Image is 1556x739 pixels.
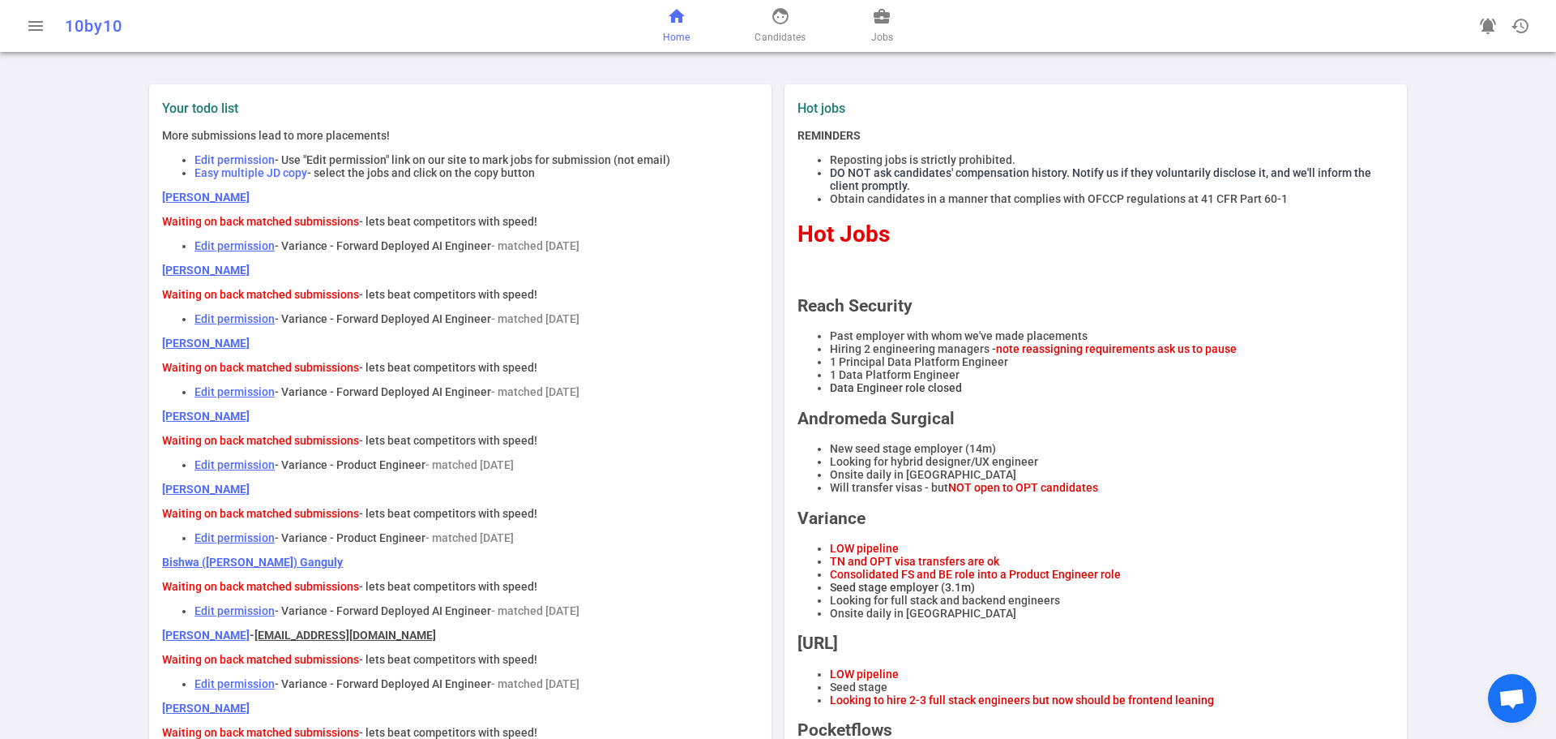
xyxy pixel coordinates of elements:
[162,129,390,142] span: More submissions lead to more placements!
[194,604,275,617] a: Edit permission
[830,581,975,594] span: Seed stage employer (3.1m)
[26,16,45,36] span: menu
[797,221,890,247] span: Hot Jobs
[797,129,861,142] strong: REMINDERS
[771,6,790,26] span: face
[754,29,806,45] span: Candidates
[162,361,359,374] span: Waiting on back matched submissions
[359,434,537,447] span: - lets beat competitors with speed!
[359,215,537,228] span: - lets beat competitors with speed!
[162,580,359,593] span: Waiting on back matched submissions
[65,16,512,36] div: 10by10
[830,455,1394,468] li: Looking for hybrid designer/UX engineer
[948,481,1098,494] span: NOT open to OPT candidates
[830,694,1214,707] span: Looking to hire 2-3 full stack engineers but now should be frontend leaning
[797,509,1394,528] h2: Variance
[797,634,1394,653] h2: [URL]
[275,153,670,166] span: - Use "Edit permission" link on our site to mark jobs for submission (not email)
[359,653,537,666] span: - lets beat competitors with speed!
[830,329,1394,342] li: Past employer with whom we've made placements
[491,312,579,325] span: - matched [DATE]
[663,6,690,45] a: Home
[359,580,537,593] span: - lets beat competitors with speed!
[162,653,359,666] span: Waiting on back matched submissions
[275,239,491,252] span: - Variance - Forward Deployed AI Engineer
[19,10,52,42] button: Open menu
[663,29,690,45] span: Home
[162,629,250,642] a: [PERSON_NAME]
[194,385,275,398] a: Edit permission
[254,629,436,642] u: [EMAIL_ADDRESS][DOMAIN_NAME]
[194,531,275,544] a: Edit permission
[162,702,250,715] a: [PERSON_NAME]
[162,410,250,423] a: [PERSON_NAME]
[359,361,537,374] span: - lets beat competitors with speed!
[754,6,806,45] a: Candidates
[830,594,1394,607] li: Looking for full stack and backend engineers
[830,166,1371,192] span: DO NOT ask candidates' compensation history. Notify us if they voluntarily disclose it, and we'll...
[830,607,1394,620] li: Onsite daily in [GEOGRAPHIC_DATA]
[830,568,1121,581] span: Consolidated FS and BE role into a Product Engineer role
[797,296,1394,316] h2: Reach Security
[275,458,425,471] span: - Variance - Product Engineer
[797,101,1089,116] label: Hot jobs
[359,726,537,739] span: - lets beat competitors with speed!
[491,604,579,617] span: - matched [DATE]
[425,531,514,544] span: - matched [DATE]
[830,342,1394,355] li: Hiring 2 engineering managers -
[275,385,491,398] span: - Variance - Forward Deployed AI Engineer
[491,239,579,252] span: - matched [DATE]
[1504,10,1537,42] button: Open history
[1472,10,1504,42] a: Go to see announcements
[194,458,275,471] a: Edit permission
[830,468,1394,481] li: Onsite daily in [GEOGRAPHIC_DATA]
[1478,16,1498,36] span: notifications_active
[275,677,491,690] span: - Variance - Forward Deployed AI Engineer
[194,166,307,179] span: Easy multiple JD copy
[162,288,359,301] span: Waiting on back matched submissions
[275,531,425,544] span: - Variance - Product Engineer
[307,166,535,179] span: - select the jobs and click on the copy button
[194,239,275,252] a: Edit permission
[830,481,1394,494] li: Will transfer visas - but
[162,483,250,496] a: [PERSON_NAME]
[162,264,250,277] a: [PERSON_NAME]
[162,191,250,204] a: [PERSON_NAME]
[250,629,436,642] strong: -
[830,681,1394,694] li: Seed stage
[830,555,999,568] span: TN and OPT visa transfers are ok
[275,604,491,617] span: - Variance - Forward Deployed AI Engineer
[359,507,537,520] span: - lets beat competitors with speed!
[162,434,359,447] span: Waiting on back matched submissions
[194,677,275,690] a: Edit permission
[162,215,359,228] span: Waiting on back matched submissions
[872,6,891,26] span: business_center
[871,29,893,45] span: Jobs
[830,442,1394,455] li: New seed stage employer (14m)
[996,342,1237,355] span: note reassigning requirements ask us to pause
[797,409,1394,428] h2: Andromeda Surgical
[830,153,1394,166] li: Reposting jobs is strictly prohibited.
[359,288,537,301] span: - lets beat competitors with speed!
[1511,16,1530,36] span: history
[194,312,275,325] a: Edit permission
[871,6,893,45] a: Jobs
[162,507,359,520] span: Waiting on back matched submissions
[667,6,686,26] span: home
[194,153,275,166] span: Edit permission
[830,192,1394,205] li: Obtain candidates in a manner that complies with OFCCP regulations at 41 CFR Part 60-1
[830,668,899,681] span: LOW pipeline
[491,677,579,690] span: - matched [DATE]
[1488,674,1537,723] div: Open chat
[425,458,514,471] span: - matched [DATE]
[162,101,759,116] label: Your todo list
[162,337,250,350] a: [PERSON_NAME]
[830,368,1394,381] li: 1 Data Platform Engineer
[830,355,1394,368] li: 1 Principal Data Platform Engineer
[830,542,899,555] span: LOW pipeline
[491,385,579,398] span: - matched [DATE]
[162,726,359,739] span: Waiting on back matched submissions
[162,556,343,569] a: Bishwa ([PERSON_NAME]) Ganguly
[830,381,962,394] span: Data Engineer role closed
[275,312,491,325] span: - Variance - Forward Deployed AI Engineer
